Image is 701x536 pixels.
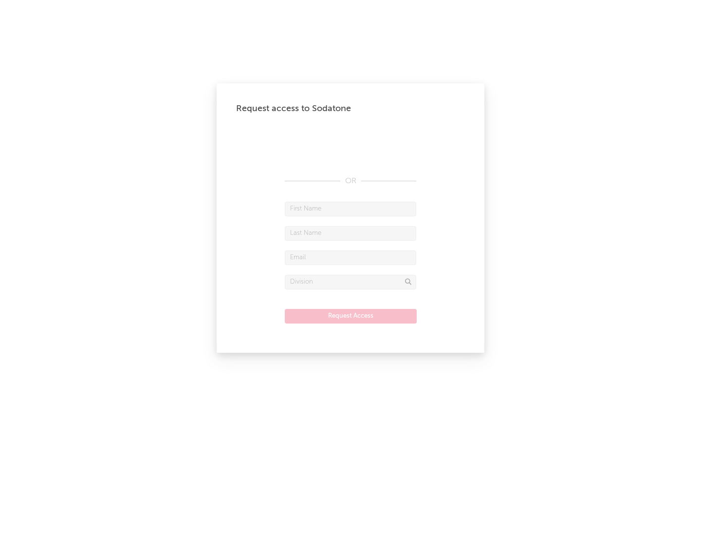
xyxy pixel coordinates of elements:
input: Division [285,275,416,289]
div: Request access to Sodatone [236,103,465,115]
input: Email [285,250,416,265]
input: First Name [285,202,416,216]
div: OR [285,175,416,187]
input: Last Name [285,226,416,241]
button: Request Access [285,309,417,324]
